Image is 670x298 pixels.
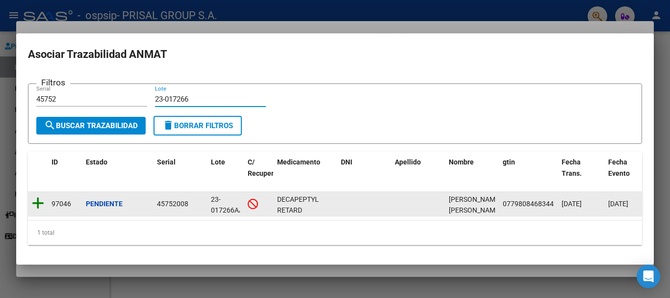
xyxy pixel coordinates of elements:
span: 23-017266AA [211,195,243,215]
span: [DATE] [608,200,628,208]
span: Fecha Evento [608,158,630,177]
span: ID [52,158,58,166]
div: 1 total [28,220,642,245]
div: Open Intercom Messenger [637,265,660,288]
span: Borrar Filtros [162,121,233,130]
span: DNI [341,158,352,166]
span: [DATE] [562,200,582,208]
span: Nombre [449,158,474,166]
span: 45752008 [157,200,188,208]
datatable-header-cell: Lote [207,152,244,195]
span: gtin [503,158,515,166]
span: C/ Recupero [248,158,278,177]
span: Estado [86,158,107,166]
span: Buscar Trazabilidad [44,121,138,130]
datatable-header-cell: Fecha Trans. [558,152,604,195]
datatable-header-cell: Fecha Evento [604,152,651,195]
datatable-header-cell: Estado [82,152,153,195]
span: Lote [211,158,225,166]
span: 97046 [52,200,71,208]
strong: Pendiente [86,200,123,208]
datatable-header-cell: Nombre [445,152,499,195]
button: Buscar Trazabilidad [36,117,146,135]
span: DECAPEPTYL RETARD [277,195,319,215]
h2: Asociar Trazabilidad ANMAT [28,45,642,64]
datatable-header-cell: Apellido [391,152,445,195]
datatable-header-cell: C/ Recupero [244,152,273,195]
span: 07798084683440 [503,200,558,208]
datatable-header-cell: DNI [337,152,391,195]
span: Apellido [395,158,421,166]
datatable-header-cell: gtin [499,152,558,195]
span: Fecha Trans. [562,158,582,177]
datatable-header-cell: Medicamento [273,152,337,195]
span: YOSELIN PAOLA MIA COLLANTE [449,195,501,215]
button: Borrar Filtros [154,116,242,135]
h3: Filtros [36,76,70,89]
datatable-header-cell: ID [48,152,82,195]
mat-icon: search [44,119,56,131]
span: Serial [157,158,176,166]
datatable-header-cell: Serial [153,152,207,195]
mat-icon: delete [162,119,174,131]
span: Medicamento [277,158,320,166]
